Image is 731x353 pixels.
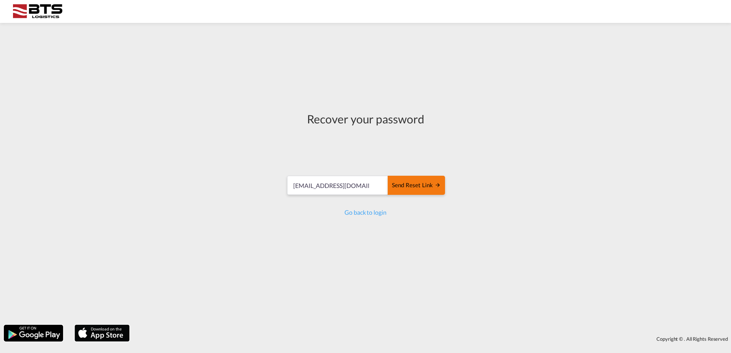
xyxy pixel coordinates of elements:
md-icon: icon-arrow-right [435,182,441,188]
img: cdcc71d0be7811ed9adfbf939d2aa0e8.png [11,3,63,20]
div: Copyright © . All Rights Reserved [133,332,731,345]
button: SEND RESET LINK [388,176,445,195]
iframe: reCAPTCHA [307,134,424,164]
img: apple.png [74,324,130,342]
input: Email [287,176,388,195]
a: Go back to login [344,209,386,216]
div: Recover your password [286,111,445,127]
div: Send reset link [392,181,441,190]
img: google.png [3,324,64,342]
